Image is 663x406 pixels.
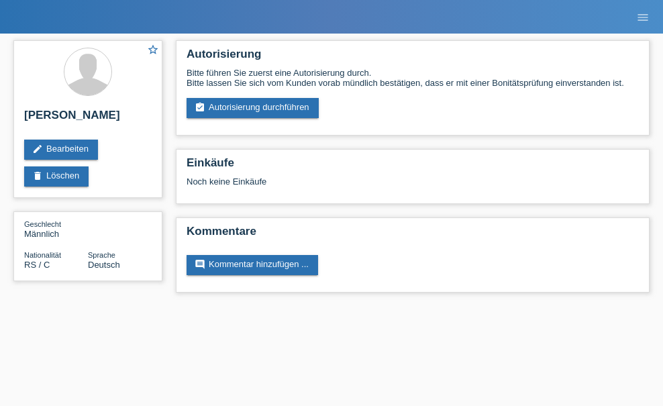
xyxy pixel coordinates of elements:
[32,170,43,181] i: delete
[24,260,50,270] span: Serbien / C / 30.05.2009
[187,255,318,275] a: commentKommentar hinzufügen ...
[24,219,88,239] div: Männlich
[88,251,115,259] span: Sprache
[629,13,656,21] a: menu
[187,176,639,197] div: Noch keine Einkäufe
[147,44,159,58] a: star_border
[636,11,650,24] i: menu
[24,220,61,228] span: Geschlecht
[147,44,159,56] i: star_border
[24,109,152,129] h2: [PERSON_NAME]
[195,259,205,270] i: comment
[187,98,319,118] a: assignment_turned_inAutorisierung durchführen
[24,166,89,187] a: deleteLöschen
[32,144,43,154] i: edit
[187,156,639,176] h2: Einkäufe
[24,251,61,259] span: Nationalität
[187,68,639,88] div: Bitte führen Sie zuerst eine Autorisierung durch. Bitte lassen Sie sich vom Kunden vorab mündlich...
[187,225,639,245] h2: Kommentare
[24,140,98,160] a: editBearbeiten
[195,102,205,113] i: assignment_turned_in
[88,260,120,270] span: Deutsch
[187,48,639,68] h2: Autorisierung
